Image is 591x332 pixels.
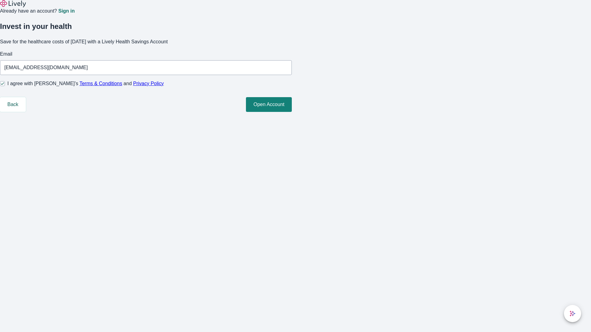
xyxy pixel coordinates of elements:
button: chat [564,305,581,322]
a: Sign in [58,9,74,14]
svg: Lively AI Assistant [569,310,576,317]
a: Terms & Conditions [79,81,122,86]
span: I agree with [PERSON_NAME]’s and [7,80,164,87]
button: Open Account [246,97,292,112]
a: Privacy Policy [133,81,164,86]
